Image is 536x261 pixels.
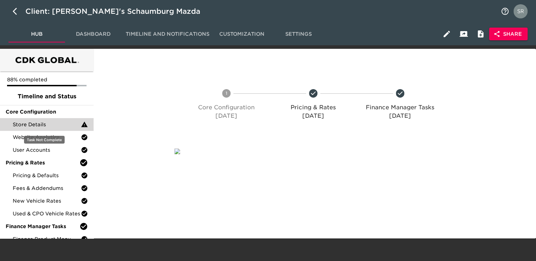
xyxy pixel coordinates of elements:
[359,112,441,120] p: [DATE]
[13,146,81,153] span: User Accounts
[226,91,227,96] text: 1
[496,3,513,20] button: notifications
[438,25,455,42] button: Edit Hub
[359,103,441,112] p: Finance Manager Tasks
[13,236,81,243] span: Finance Product Menu
[489,28,528,41] button: Share
[174,149,180,154] img: qkibX1zbU72zw90W6Gan%2FTemplates%2FRjS7uaFIXtg43HUzxvoG%2F3e51d9d6-1114-4229-a5bf-f5ca567b6beb.jpg
[13,172,81,179] span: Pricing & Defaults
[126,30,209,39] span: Timeline and Notifications
[274,30,322,39] span: Settings
[6,92,88,101] span: Timeline and Status
[13,185,81,192] span: Fees & Addendums
[13,134,81,141] span: Website Analytics
[218,30,266,39] span: Customization
[13,121,81,128] span: Store Details
[273,103,354,112] p: Pricing & Rates
[6,159,79,166] span: Pricing & Rates
[13,30,61,39] span: Hub
[6,108,88,115] span: Core Configuration
[186,103,267,112] p: Core Configuration
[69,30,117,39] span: Dashboard
[455,25,472,42] button: Client View
[495,30,522,39] span: Share
[13,197,81,204] span: New Vehicle Rates
[7,76,87,83] p: 88% completed
[186,112,267,120] p: [DATE]
[25,6,210,17] div: Client: [PERSON_NAME]'s Schaumburg Mazda
[513,4,528,18] img: Profile
[13,210,81,217] span: Used & CPO Vehicle Rates
[472,25,489,42] button: Internal Notes and Comments
[273,112,354,120] p: [DATE]
[6,223,79,230] span: Finance Manager Tasks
